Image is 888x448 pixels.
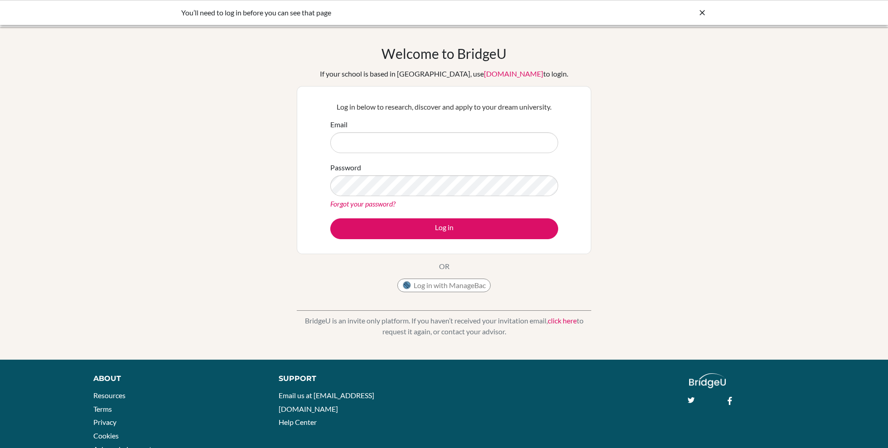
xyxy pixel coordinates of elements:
a: Privacy [93,418,116,426]
a: Terms [93,405,112,413]
div: If your school is based in [GEOGRAPHIC_DATA], use to login. [320,68,568,79]
label: Email [330,119,347,130]
button: Log in with ManageBac [397,279,491,292]
label: Password [330,162,361,173]
a: Cookies [93,431,119,440]
h1: Welcome to BridgeU [381,45,507,62]
a: [DOMAIN_NAME] [484,69,543,78]
a: Resources [93,391,125,400]
a: Help Center [279,418,317,426]
a: Forgot your password? [330,199,396,208]
p: BridgeU is an invite only platform. If you haven’t received your invitation email, to request it ... [297,315,591,337]
a: click here [548,316,577,325]
button: Log in [330,218,558,239]
img: logo_white@2x-f4f0deed5e89b7ecb1c2cc34c3e3d731f90f0f143d5ea2071677605dd97b5244.png [689,373,726,388]
a: Email us at [EMAIL_ADDRESS][DOMAIN_NAME] [279,391,374,413]
p: Log in below to research, discover and apply to your dream university. [330,101,558,112]
div: Support [279,373,433,384]
div: You’ll need to log in before you can see that page [181,7,571,18]
p: OR [439,261,449,272]
div: About [93,373,259,384]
